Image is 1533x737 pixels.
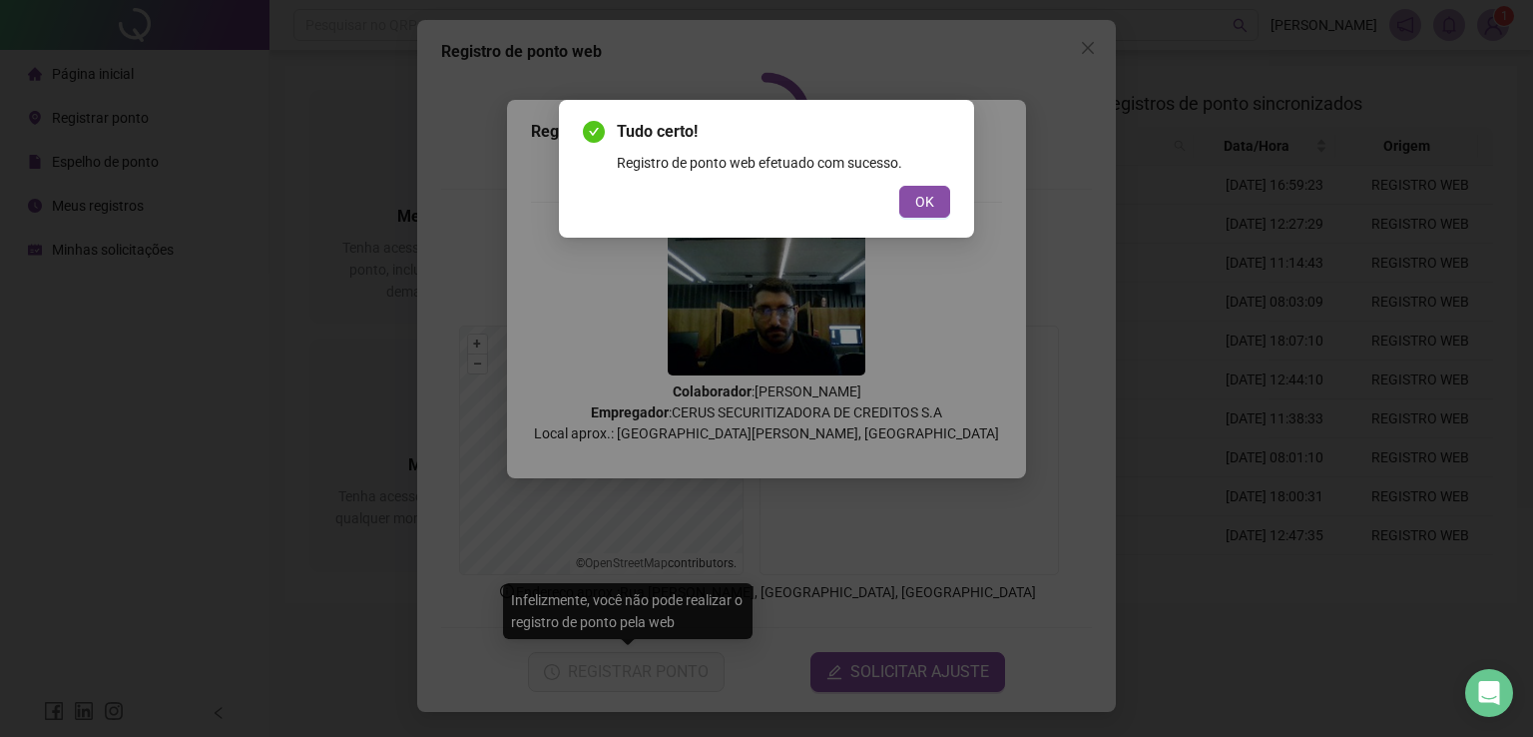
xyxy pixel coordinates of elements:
[915,191,934,213] span: OK
[583,121,605,143] span: check-circle
[617,152,950,174] div: Registro de ponto web efetuado com sucesso.
[617,120,950,144] span: Tudo certo!
[899,186,950,218] button: OK
[1465,669,1513,717] div: Open Intercom Messenger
